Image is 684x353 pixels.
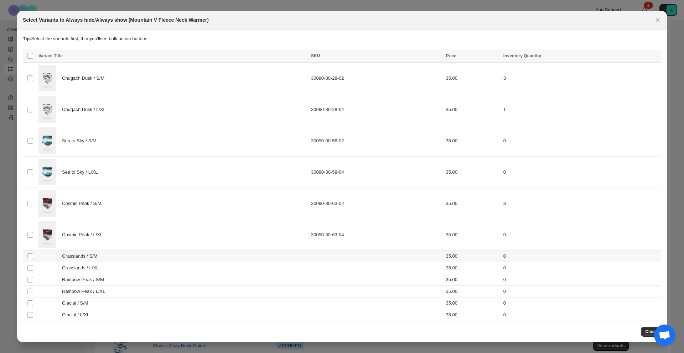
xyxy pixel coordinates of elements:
[62,231,107,238] span: Cosmic Peak / L/XL
[444,262,501,274] td: 35.00
[501,94,661,125] td: 1
[653,15,663,25] button: Close
[641,327,661,337] button: Close
[444,157,501,188] td: 35.00
[444,219,501,251] td: 35.00
[501,63,661,94] td: 3
[444,94,501,125] td: 35.00
[501,286,661,297] td: 0
[62,106,109,113] span: Chugach Dusk / L/XL
[62,300,92,307] span: Glacial / S/M
[501,125,661,157] td: 0
[444,309,501,321] td: 35.00
[309,219,444,251] td: 30090-30-63-04
[62,253,102,260] span: Grasslands / S/M
[501,251,661,262] td: 0
[501,274,661,286] td: 0
[62,169,102,176] span: Sea to Sky / L/XL
[309,63,444,94] td: 30090-30-28-02
[309,125,444,157] td: 30090-30-58-02
[444,274,501,286] td: 35.00
[23,35,661,42] p: Select the variants first, then you'll see bulk action buttons
[23,16,209,23] h2: Select Variants to Always hide/Always show (Mountain V Fleece Neck Warmer)
[444,297,501,309] td: 35.00
[501,309,661,321] td: 0
[62,264,103,272] span: Grasslands / L/XL
[444,286,501,297] td: 35.00
[444,188,501,219] td: 35.00
[309,157,444,188] td: 30090-30-58-04
[501,157,661,188] td: 0
[503,53,541,58] span: Inventory Quantity
[62,75,108,82] span: Chugach Dusk / S/M
[38,221,56,248] img: Alpine-fit-MountainVFleeceneckwarmer-cosmic_2.png
[38,159,56,185] img: Alpine-fit-MountainVFleeceneckwarmer-seatosky_1.png
[62,288,109,295] span: Rainbow Peak / L/XL
[444,125,501,157] td: 35.00
[444,63,501,94] td: 35.00
[62,276,108,283] span: Rainbow Peak / S/M
[38,127,56,154] img: Alpine-fit-MountainVFleeceneckwarmer-seatosky_1.png
[38,190,56,217] img: Alpine-fit-MountainVFleeceneckwarmer-cosmic_2.png
[311,53,320,58] span: SKU
[309,188,444,219] td: 30090-30-63-02
[62,311,93,318] span: Glacial / L/XL
[444,251,501,262] td: 35.00
[645,329,657,334] span: Close
[309,94,444,125] td: 30090-30-28-04
[446,53,456,58] span: Price
[38,53,63,58] span: Variant Title
[501,219,661,251] td: 0
[501,262,661,274] td: 0
[62,137,100,144] span: Sea to Sky / S/M
[38,65,56,91] img: Alpine-fit-MountainVFleeceneckwarmer-chugach.png
[501,297,661,309] td: 0
[23,36,31,41] strong: Tip:
[62,200,105,207] span: Cosmic Peak / S/M
[654,325,675,346] div: Open chat
[38,96,56,123] img: Alpine-fit-MountainVFleeceneckwarmer-chugach.png
[501,188,661,219] td: 3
